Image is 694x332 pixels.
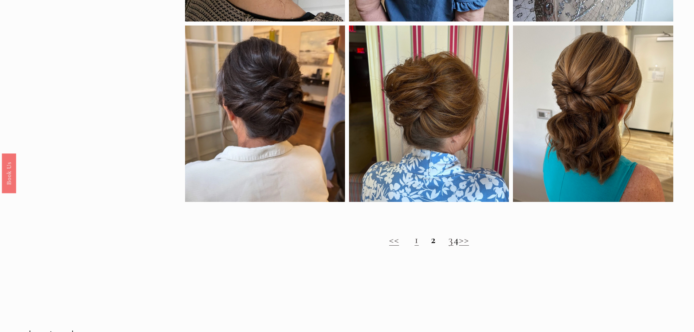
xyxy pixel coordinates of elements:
[448,233,454,246] a: 3
[2,153,16,193] a: Book Us
[389,233,399,246] a: <<
[459,233,469,246] a: >>
[431,233,436,246] strong: 2
[185,233,673,246] h2: 4
[415,233,419,246] a: 1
